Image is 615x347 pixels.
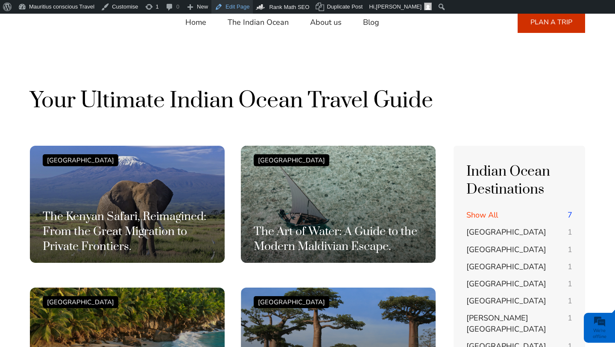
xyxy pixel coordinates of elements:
a: [PERSON_NAME][GEOGRAPHIC_DATA] 1 [466,313,572,334]
a: The Indian Ocean [228,12,289,32]
a: [GEOGRAPHIC_DATA] 1 [466,227,572,238]
div: [GEOGRAPHIC_DATA] [43,296,118,308]
a: [GEOGRAPHIC_DATA] 1 [466,262,572,272]
a: [GEOGRAPHIC_DATA] 1 [466,244,572,255]
span: 1 [568,227,572,238]
div: [GEOGRAPHIC_DATA] [43,154,118,166]
h3: The Art of Water: A Guide to the Modern Maldivian Escape. [254,224,423,254]
span: [GEOGRAPHIC_DATA] [466,296,546,306]
span: [PERSON_NAME] [376,3,422,10]
span: [GEOGRAPHIC_DATA] [466,279,546,289]
h1: Your Ultimate Indian Ocean Travel Guide [30,86,585,115]
span: [PERSON_NAME][GEOGRAPHIC_DATA] [466,313,546,334]
a: [GEOGRAPHIC_DATA] 1 [466,296,572,306]
span: Show All [466,210,498,220]
a: [GEOGRAPHIC_DATA] The Kenyan Safari, Reimagined: From the Great Migration to Private Frontiers. [30,146,225,271]
span: 1 [568,244,572,255]
h4: Indian Ocean Destinations [466,163,572,199]
span: 1 [568,313,572,323]
span: [GEOGRAPHIC_DATA] [466,227,546,237]
h3: The Kenyan Safari, Reimagined: From the Great Migration to Private Frontiers. [43,209,212,254]
span: 7 [568,210,572,221]
span: Rank Math SEO [269,4,309,10]
a: Blog [363,12,379,32]
span: [GEOGRAPHIC_DATA] [466,262,546,272]
span: [GEOGRAPHIC_DATA] [466,244,546,255]
a: Show All 7 [466,210,572,221]
a: PLAN A TRIP [518,12,585,33]
span: 1 [568,262,572,272]
a: Home [185,12,206,32]
a: [GEOGRAPHIC_DATA] The Art of Water: A Guide to the Modern Maldivian Escape. [241,146,436,271]
a: [GEOGRAPHIC_DATA] 1 [466,279,572,289]
div: We're offline [586,328,613,340]
div: [GEOGRAPHIC_DATA] [254,296,329,308]
div: [GEOGRAPHIC_DATA] [254,154,329,166]
a: About us [310,12,342,32]
span: 1 [568,296,572,306]
span: 1 [568,279,572,289]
